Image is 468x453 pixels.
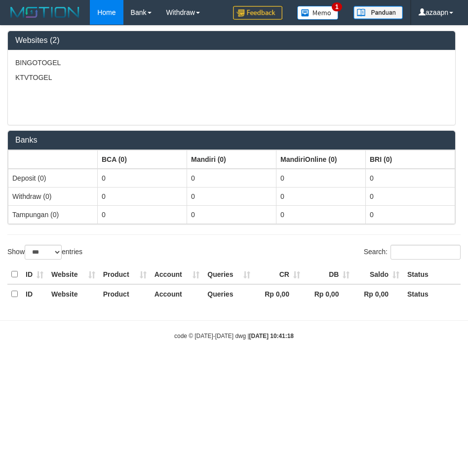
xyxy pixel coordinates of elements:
[8,187,98,205] td: Withdraw (0)
[187,150,276,169] th: Group: activate to sort column ascending
[276,205,366,224] td: 0
[276,150,366,169] th: Group: activate to sort column ascending
[332,2,342,11] span: 1
[15,36,448,45] h3: Websites (2)
[47,284,99,303] th: Website
[203,284,254,303] th: Queries
[99,284,151,303] th: Product
[151,265,204,284] th: Account
[8,205,98,224] td: Tampungan (0)
[15,58,448,68] p: BINGOTOGEL
[403,265,461,284] th: Status
[297,6,339,20] img: Button%20Memo.svg
[366,187,455,205] td: 0
[15,73,448,82] p: KTVTOGEL
[203,265,254,284] th: Queries
[15,136,448,145] h3: Banks
[353,265,403,284] th: Saldo
[174,333,294,340] small: code © [DATE]-[DATE] dwg |
[403,284,461,303] th: Status
[353,284,403,303] th: Rp 0,00
[364,245,461,260] label: Search:
[22,284,47,303] th: ID
[8,150,98,169] th: Group: activate to sort column ascending
[353,6,403,19] img: panduan.png
[366,205,455,224] td: 0
[8,169,98,188] td: Deposit (0)
[276,169,366,188] td: 0
[151,284,204,303] th: Account
[187,169,276,188] td: 0
[254,265,304,284] th: CR
[249,333,294,340] strong: [DATE] 10:41:18
[366,169,455,188] td: 0
[187,205,276,224] td: 0
[98,187,187,205] td: 0
[98,205,187,224] td: 0
[304,284,354,303] th: Rp 0,00
[25,245,62,260] select: Showentries
[7,5,82,20] img: MOTION_logo.png
[22,265,47,284] th: ID
[98,150,187,169] th: Group: activate to sort column ascending
[98,169,187,188] td: 0
[254,284,304,303] th: Rp 0,00
[233,6,282,20] img: Feedback.jpg
[7,245,82,260] label: Show entries
[276,187,366,205] td: 0
[187,187,276,205] td: 0
[390,245,461,260] input: Search:
[366,150,455,169] th: Group: activate to sort column ascending
[47,265,99,284] th: Website
[304,265,354,284] th: DB
[99,265,151,284] th: Product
